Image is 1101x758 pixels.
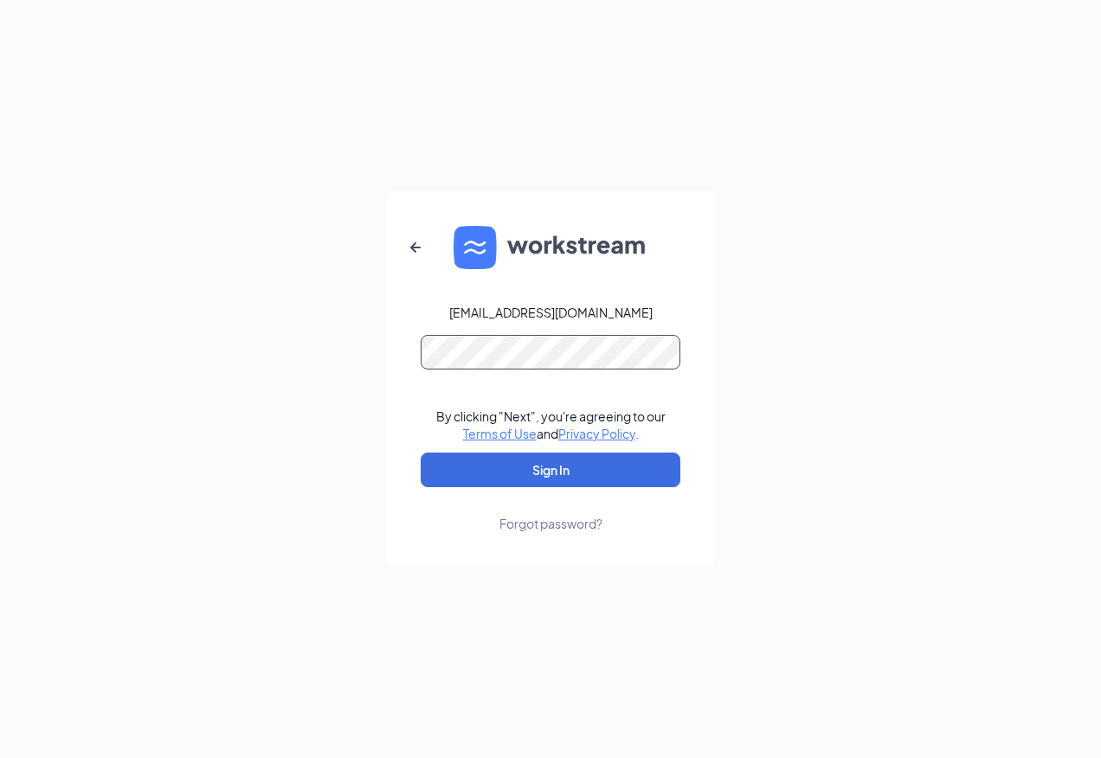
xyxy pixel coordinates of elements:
a: Terms of Use [463,426,537,441]
svg: ArrowLeftNew [405,237,426,258]
div: [EMAIL_ADDRESS][DOMAIN_NAME] [449,304,653,321]
img: WS logo and Workstream text [454,226,647,269]
button: ArrowLeftNew [395,227,436,268]
a: Forgot password? [499,487,602,532]
button: Sign In [421,453,680,487]
div: Forgot password? [499,515,602,532]
div: By clicking "Next", you're agreeing to our and . [436,408,666,442]
a: Privacy Policy [558,426,635,441]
